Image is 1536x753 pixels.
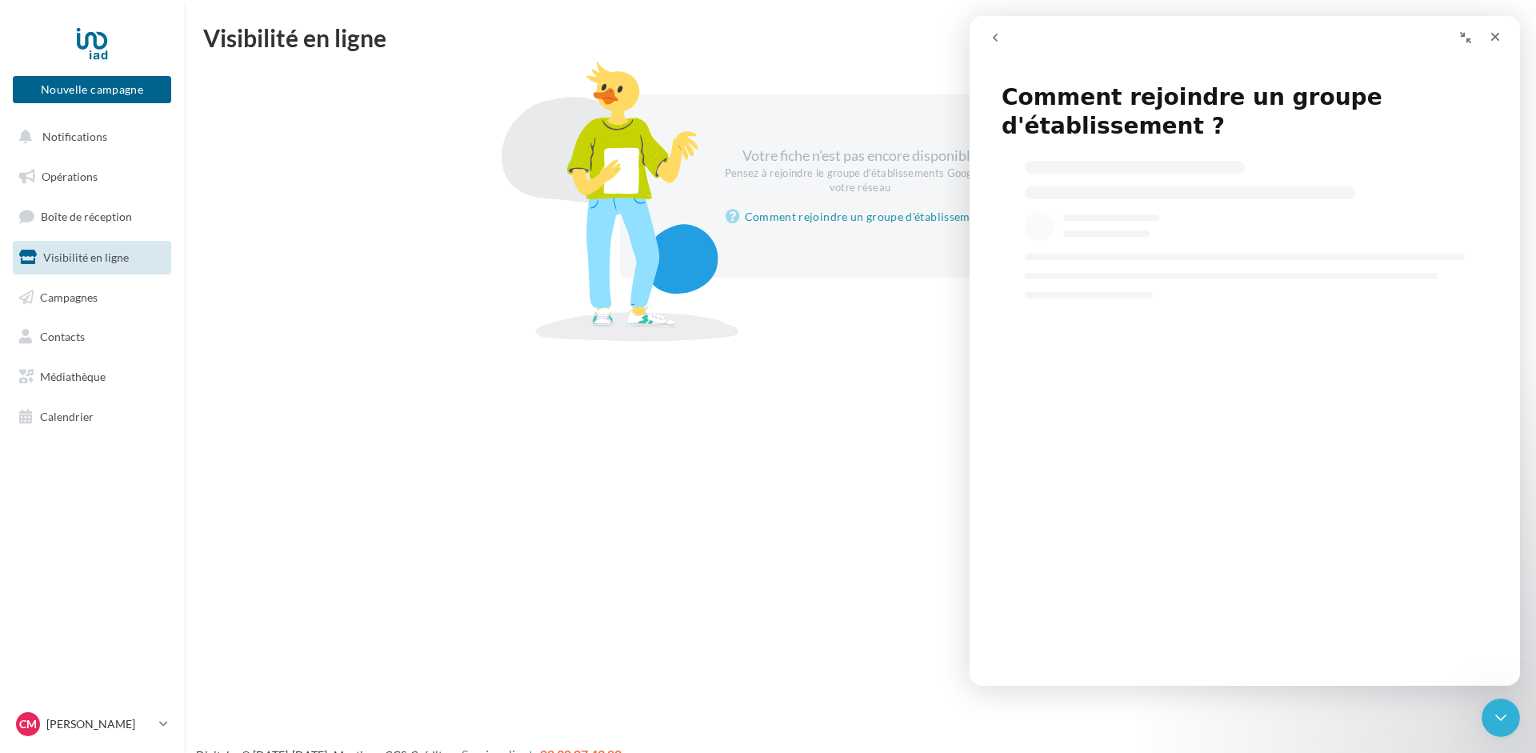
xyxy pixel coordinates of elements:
span: Opérations [42,170,98,183]
button: Notifications [10,120,168,154]
span: Boîte de réception [41,210,132,223]
span: Calendrier [40,410,94,423]
a: Médiathèque [10,360,174,394]
p: [PERSON_NAME] [46,716,153,732]
span: Visibilité en ligne [43,250,129,264]
a: Campagnes [10,281,174,314]
a: Visibilité en ligne [10,241,174,274]
span: Campagnes [40,290,98,303]
a: Contacts [10,320,174,354]
span: Contacts [40,330,85,343]
div: Votre fiche n'est pas encore disponible [722,146,998,194]
div: Visibilité en ligne [203,26,1517,50]
span: Médiathèque [40,370,106,383]
a: Calendrier [10,400,174,434]
span: CM [19,716,37,732]
iframe: Intercom live chat [970,16,1520,686]
a: Boîte de réception [10,199,174,234]
a: Opérations [10,160,174,194]
a: CM [PERSON_NAME] [13,709,171,739]
iframe: Intercom live chat [1482,699,1520,737]
button: Nouvelle campagne [13,76,171,103]
a: Comment rejoindre un groupe d'établissement ? [726,207,995,226]
span: Notifications [42,130,107,143]
div: Pensez à rejoindre le groupe d'établissements Google de votre réseau [722,166,998,195]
